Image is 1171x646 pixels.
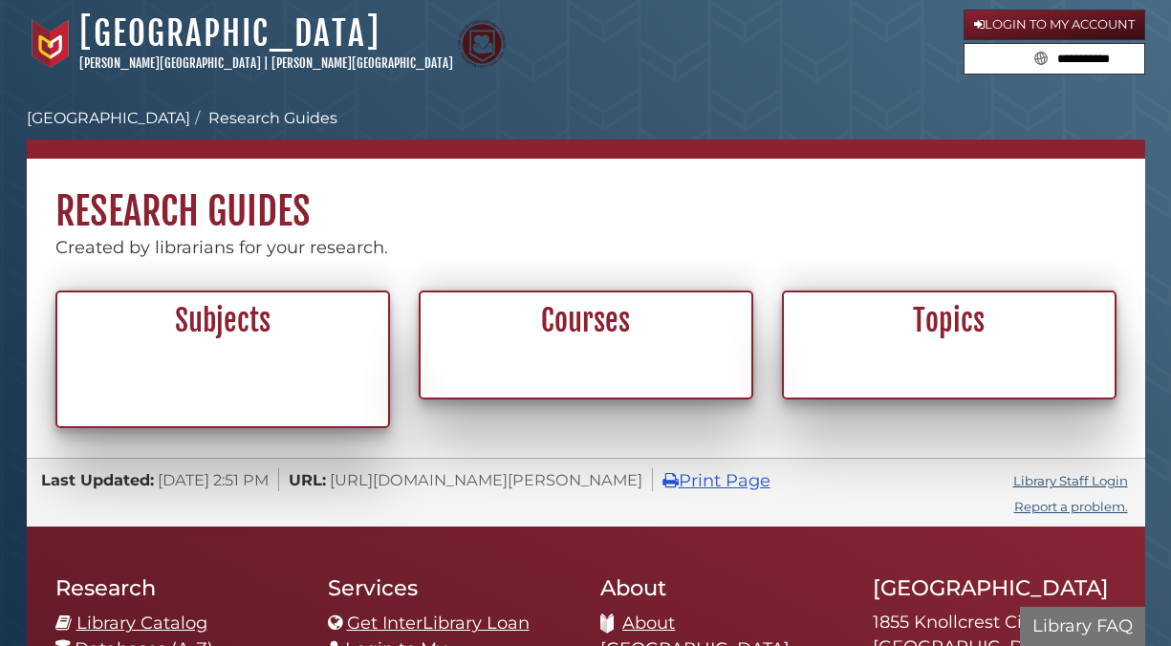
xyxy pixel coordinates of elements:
[328,574,572,601] h2: Services
[1029,44,1053,70] button: Search
[79,55,261,71] a: [PERSON_NAME][GEOGRAPHIC_DATA]
[27,20,75,68] img: Calvin University
[289,470,326,489] span: URL:
[662,470,770,491] a: Print Page
[431,303,741,339] h2: Courses
[330,470,642,489] span: [URL][DOMAIN_NAME][PERSON_NAME]
[27,107,1145,159] nav: breadcrumb
[964,10,1145,40] a: Login to My Account
[55,237,388,258] span: Created by librarians for your research.
[1014,499,1128,514] a: Report a problem.
[27,159,1145,235] h1: Research Guides
[55,574,299,601] h2: Research
[264,55,269,71] span: |
[662,472,679,489] i: Print Page
[76,613,207,634] a: Library Catalog
[873,574,1117,601] h2: [GEOGRAPHIC_DATA]
[794,303,1104,339] h2: Topics
[41,470,154,489] span: Last Updated:
[458,20,506,68] img: Calvin Theological Seminary
[600,574,844,601] h2: About
[68,303,378,339] h2: Subjects
[271,55,453,71] a: [PERSON_NAME][GEOGRAPHIC_DATA]
[1013,473,1128,488] a: Library Staff Login
[208,109,337,127] a: Research Guides
[347,613,530,634] a: Get InterLibrary Loan
[1020,607,1145,646] button: Library FAQ
[79,12,380,54] a: [GEOGRAPHIC_DATA]
[27,109,190,127] a: [GEOGRAPHIC_DATA]
[158,470,269,489] span: [DATE] 2:51 PM
[964,43,1145,75] form: Search library guides, policies, and FAQs.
